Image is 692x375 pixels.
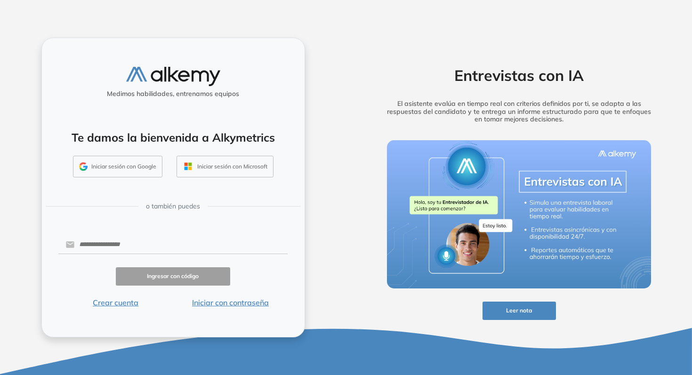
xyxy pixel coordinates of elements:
[73,156,162,177] button: Iniciar sesión con Google
[483,302,556,320] button: Leer nota
[523,266,692,375] iframe: Chat Widget
[116,267,231,286] button: Ingresar con código
[58,297,173,308] button: Crear cuenta
[372,66,666,84] h2: Entrevistas con IA
[126,67,220,86] img: logo-alkemy
[372,100,666,123] h5: El asistente evalúa en tiempo real con criterios definidos por ti, se adapta a las respuestas del...
[183,161,193,172] img: OUTLOOK_ICON
[523,266,692,375] div: Widget de chat
[387,140,652,289] img: img-more-info
[46,90,301,98] h5: Medimos habilidades, entrenamos equipos
[79,162,88,171] img: GMAIL_ICON
[146,201,200,211] span: o también puedes
[177,156,274,177] button: Iniciar sesión con Microsoft
[54,131,292,144] h4: Te damos la bienvenida a Alkymetrics
[173,297,288,308] button: Iniciar con contraseña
